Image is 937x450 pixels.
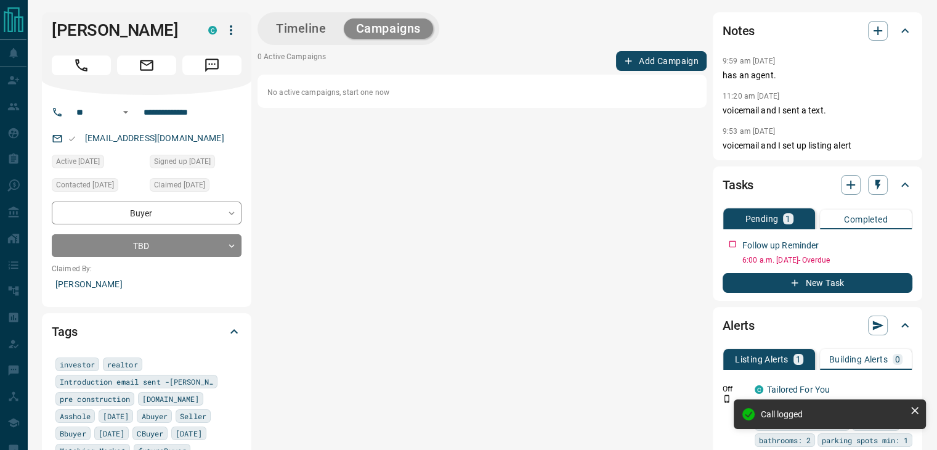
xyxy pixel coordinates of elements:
[118,105,133,120] button: Open
[723,21,755,41] h2: Notes
[182,55,241,75] span: Message
[117,55,176,75] span: Email
[150,155,241,172] div: Sat Aug 17 2024
[60,358,95,370] span: investor
[267,87,697,98] p: No active campaigns, start one now
[56,179,114,191] span: Contacted [DATE]
[745,215,778,223] p: Pending
[785,215,790,223] p: 1
[107,358,138,370] span: realtor
[52,322,77,342] h2: Tags
[52,263,241,274] p: Claimed By:
[723,175,753,195] h2: Tasks
[154,179,205,191] span: Claimed [DATE]
[723,273,912,293] button: New Task
[264,18,339,39] button: Timeline
[180,410,206,422] span: Seller
[796,355,801,364] p: 1
[723,57,775,65] p: 9:59 am [DATE]
[85,133,224,143] a: [EMAIL_ADDRESS][DOMAIN_NAME]
[60,393,130,405] span: pre construction
[755,385,763,394] div: condos.ca
[52,202,241,224] div: Buyer
[141,410,168,422] span: Abuyer
[723,311,912,340] div: Alerts
[52,55,111,75] span: Call
[895,355,900,364] p: 0
[52,155,144,172] div: Sun Aug 17 2025
[767,385,830,395] a: Tailored For You
[60,427,86,440] span: Bbuyer
[142,393,199,405] span: [DOMAIN_NAME]
[344,18,433,39] button: Campaigns
[258,51,326,71] p: 0 Active Campaigns
[723,127,775,136] p: 9:53 am [DATE]
[52,317,241,346] div: Tags
[723,139,912,152] p: voicemail and I set up listing alert
[723,316,755,335] h2: Alerts
[742,239,819,252] p: Follow up Reminder
[52,234,241,257] div: TBD
[723,170,912,200] div: Tasks
[829,355,888,364] p: Building Alerts
[723,16,912,46] div: Notes
[735,355,789,364] p: Listing Alerts
[723,383,747,395] p: Off
[99,427,125,440] span: [DATE]
[56,155,100,168] span: Active [DATE]
[52,274,241,295] p: [PERSON_NAME]
[723,69,912,82] p: has an agent.
[208,26,217,35] div: condos.ca
[723,104,912,117] p: voicemail and I sent a text.
[150,178,241,195] div: Tue Jul 29 2025
[52,178,144,195] div: Tue Aug 05 2025
[844,215,888,224] p: Completed
[616,51,707,71] button: Add Campaign
[60,410,91,422] span: Asshole
[176,427,202,440] span: [DATE]
[761,409,905,419] div: Call logged
[154,155,211,168] span: Signed up [DATE]
[137,427,163,440] span: CBuyer
[742,255,912,266] p: 6:00 a.m. [DATE] - Overdue
[723,92,779,100] p: 11:20 am [DATE]
[723,395,731,403] svg: Push Notification Only
[52,20,190,40] h1: [PERSON_NAME]
[60,375,213,388] span: Introduction email sent -[PERSON_NAME]
[68,134,76,143] svg: Email Valid
[103,410,129,422] span: [DATE]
